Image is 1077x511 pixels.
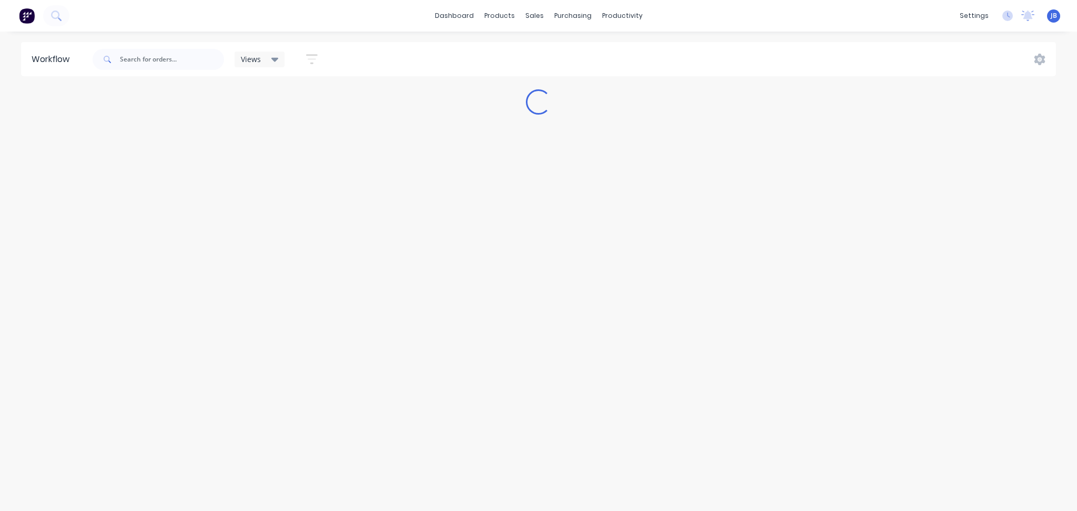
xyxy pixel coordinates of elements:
[32,53,75,66] div: Workflow
[954,8,994,24] div: settings
[597,8,648,24] div: productivity
[19,8,35,24] img: Factory
[430,8,479,24] a: dashboard
[241,54,261,65] span: Views
[1051,11,1057,21] span: JB
[479,8,520,24] div: products
[120,49,224,70] input: Search for orders...
[520,8,549,24] div: sales
[549,8,597,24] div: purchasing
